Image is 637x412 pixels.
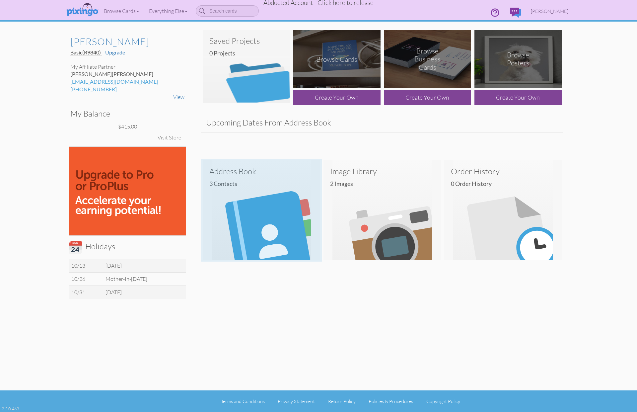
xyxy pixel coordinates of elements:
[70,123,184,130] div: $415.00
[69,147,186,235] img: upgrade_pro_1-100.jpg
[206,118,558,127] h3: Upcoming Dates From Address Book
[203,30,290,103] img: saved-projects2.png
[406,46,450,71] div: Browse Business Cards
[69,286,103,298] td: 10/31
[70,70,184,78] div: [PERSON_NAME]
[105,49,125,55] a: Upgrade
[444,160,562,260] img: order-history.svg
[69,259,103,273] td: 10/13
[65,2,100,18] img: pixingo logo
[209,50,288,57] h4: 0 Projects
[69,272,103,286] td: 10/26
[531,8,568,14] span: [PERSON_NAME]
[209,37,283,45] h3: Saved Projects
[69,241,82,254] img: calendar.svg
[209,167,314,176] h3: Address Book
[221,398,265,404] a: Terms and Conditions
[451,181,560,187] h4: 0 Order History
[70,37,178,47] h2: [PERSON_NAME]
[510,8,521,18] img: comments.svg
[70,63,184,71] div: My Affiliate Partner
[103,286,186,298] td: [DATE]
[328,398,356,404] a: Return Policy
[70,86,184,93] div: [PHONE_NUMBER]
[278,398,315,404] a: Privacy Statement
[69,241,181,254] h3: Holidays
[451,167,555,176] h3: Order History
[330,181,439,187] h4: 2 images
[70,78,184,86] div: [EMAIL_ADDRESS][DOMAIN_NAME]
[209,181,318,187] h4: 3 Contacts
[154,130,184,145] div: Visit Store
[293,30,381,88] img: browse-cards.png
[526,3,573,20] a: [PERSON_NAME]
[474,90,562,105] div: Create Your Own
[203,160,320,260] img: address-book.svg
[144,3,192,19] a: Everything Else
[70,49,102,56] a: Basic(R9840)
[99,3,144,19] a: Browse Cards
[426,398,460,404] a: Copyright Policy
[384,30,471,88] img: browse-business-cards.png
[330,167,434,176] h3: Image Library
[196,5,259,17] input: Search cards
[173,94,184,100] a: View
[70,37,184,47] a: [PERSON_NAME]
[323,160,441,260] img: image-library.svg
[293,90,381,105] div: Create Your Own
[2,406,19,412] div: 2.2.0-463
[496,51,540,67] div: Browse Posters
[384,90,471,105] div: Create Your Own
[103,272,186,286] td: Mother-In-[DATE]
[70,49,101,55] span: Basic
[369,398,413,404] a: Policies & Procedures
[112,71,153,77] span: [PERSON_NAME]
[474,30,562,88] img: browse-posters.png
[70,109,179,118] h3: My Balance
[316,55,357,63] div: Browse Cards
[82,49,101,55] span: (R9840)
[103,259,186,273] td: [DATE]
